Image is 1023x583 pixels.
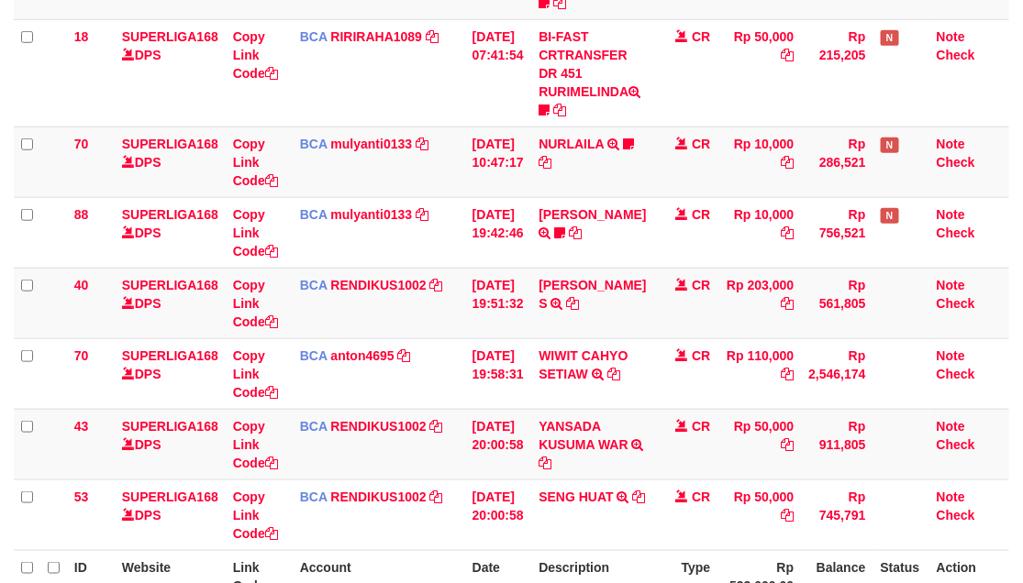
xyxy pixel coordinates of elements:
[74,489,89,504] span: 53
[300,419,328,434] span: BCA
[416,137,428,151] a: Copy mulyanti0133 to clipboard
[465,197,532,268] td: [DATE] 19:42:46
[233,29,278,81] a: Copy Link Code
[718,338,802,409] td: Rp 110,000
[567,296,580,311] a: Copy SRI WAHYUNI S to clipboard
[881,208,899,224] span: Has Note
[539,137,604,151] a: NURLAILA
[692,419,710,434] span: CR
[539,207,646,222] a: [PERSON_NAME]
[539,278,646,311] a: [PERSON_NAME] S
[233,419,278,470] a: Copy Link Code
[718,197,802,268] td: Rp 10,000
[937,508,975,522] a: Check
[692,207,710,222] span: CR
[718,409,802,479] td: Rp 50,000
[781,437,794,452] a: Copy Rp 50,000 to clipboard
[781,367,794,381] a: Copy Rp 110,000 to clipboard
[331,489,427,504] a: RENDIKUS1002
[937,296,975,311] a: Check
[801,338,873,409] td: Rp 2,546,174
[465,268,532,338] td: [DATE] 19:51:32
[398,348,411,363] a: Copy anton4695 to clipboard
[801,479,873,550] td: Rp 745,791
[937,437,975,452] a: Check
[633,489,646,504] a: Copy SENG HUAT to clipboard
[300,348,328,363] span: BCA
[300,137,328,151] span: BCA
[300,489,328,504] span: BCA
[122,348,218,363] a: SUPERLIGA168
[300,29,328,44] span: BCA
[781,48,794,62] a: Copy Rp 50,000 to clipboard
[74,278,89,292] span: 40
[465,479,532,550] td: [DATE] 20:00:58
[122,137,218,151] a: SUPERLIGA168
[233,348,278,400] a: Copy Link Code
[692,137,710,151] span: CR
[331,348,395,363] a: anton4695
[539,155,551,170] a: Copy NURLAILA to clipboard
[115,19,226,126] td: DPS
[115,338,226,409] td: DPS
[692,348,710,363] span: CR
[539,456,551,470] a: Copy YANSADA KUSUMA WAR to clipboard
[122,278,218,292] a: SUPERLIGA168
[74,419,89,434] span: 43
[718,268,802,338] td: Rp 203,000
[122,207,218,222] a: SUPERLIGA168
[937,367,975,381] a: Check
[465,19,532,126] td: [DATE] 07:41:54
[300,278,328,292] span: BCA
[718,479,802,550] td: Rp 50,000
[539,489,613,504] a: SENG HUAT
[115,479,226,550] td: DPS
[781,155,794,170] a: Copy Rp 10,000 to clipboard
[416,207,428,222] a: Copy mulyanti0133 to clipboard
[781,225,794,240] a: Copy Rp 10,000 to clipboard
[465,409,532,479] td: [DATE] 20:00:58
[122,489,218,504] a: SUPERLIGA168
[781,296,794,311] a: Copy Rp 203,000 to clipboard
[122,29,218,44] a: SUPERLIGA168
[801,19,873,126] td: Rp 215,205
[539,419,628,452] a: YANSADA KUSUMA WAR
[692,489,710,504] span: CR
[465,126,532,197] td: [DATE] 10:47:17
[937,155,975,170] a: Check
[426,29,439,44] a: Copy RIRIRAHA1089 to clipboard
[569,225,582,240] a: Copy ACHMAD YUSRI to clipboard
[937,29,965,44] a: Note
[233,137,278,188] a: Copy Link Code
[115,268,226,338] td: DPS
[115,409,226,479] td: DPS
[937,419,965,434] a: Note
[430,278,443,292] a: Copy RENDIKUS1002 to clipboard
[331,419,427,434] a: RENDIKUS1002
[430,419,443,434] a: Copy RENDIKUS1002 to clipboard
[607,367,620,381] a: Copy WIWIT CAHYO SETIAW to clipboard
[74,348,89,363] span: 70
[937,137,965,151] a: Note
[801,268,873,338] td: Rp 561,805
[74,137,89,151] span: 70
[801,197,873,268] td: Rp 756,521
[692,278,710,292] span: CR
[115,197,226,268] td: DPS
[937,348,965,363] a: Note
[881,30,899,46] span: Has Note
[74,207,89,222] span: 88
[331,278,427,292] a: RENDIKUS1002
[233,489,278,541] a: Copy Link Code
[115,126,226,197] td: DPS
[331,207,413,222] a: mulyanti0133
[718,126,802,197] td: Rp 10,000
[937,207,965,222] a: Note
[801,126,873,197] td: Rp 286,521
[331,29,423,44] a: RIRIRAHA1089
[553,103,566,117] a: Copy BI-FAST CRTRANSFER DR 451 RURIMELINDA to clipboard
[531,19,653,126] td: BI-FAST CRTRANSFER DR 451 RURIMELINDA
[937,48,975,62] a: Check
[300,207,328,222] span: BCA
[122,419,218,434] a: SUPERLIGA168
